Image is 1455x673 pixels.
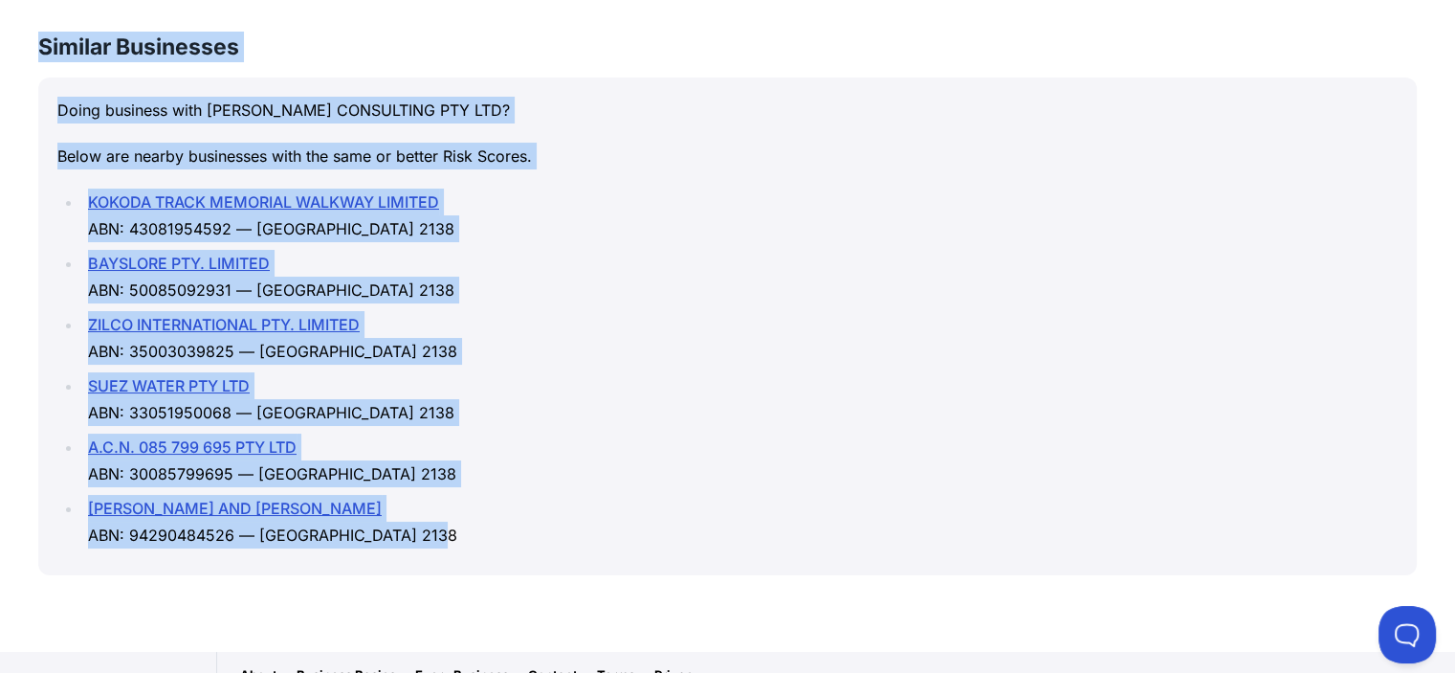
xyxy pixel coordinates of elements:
li: ABN: 33051950068 — [GEOGRAPHIC_DATA] 2138 [82,372,1398,426]
p: Below are nearby businesses with the same or better Risk Scores. [57,143,1398,169]
li: ABN: 35003039825 — [GEOGRAPHIC_DATA] 2138 [82,311,1398,365]
a: KOKODA TRACK MEMORIAL WALKWAY LIMITED [88,192,439,212]
li: ABN: 30085799695 — [GEOGRAPHIC_DATA] 2138 [82,434,1398,487]
a: ZILCO INTERNATIONAL PTY. LIMITED [88,315,360,334]
a: SUEZ WATER PTY LTD [88,376,250,395]
iframe: Toggle Customer Support [1378,606,1436,663]
a: [PERSON_NAME] AND [PERSON_NAME] [88,499,382,518]
a: BAYSLORE PTY. LIMITED [88,254,270,273]
h3: Similar Businesses [38,32,1417,62]
li: ABN: 43081954592 — [GEOGRAPHIC_DATA] 2138 [82,189,1398,242]
a: A.C.N. 085 799 695 PTY LTD [88,437,297,457]
li: ABN: 94290484526 — [GEOGRAPHIC_DATA] 2138 [82,495,1398,549]
p: Doing business with [PERSON_NAME] CONSULTING PTY LTD? [57,97,1398,123]
li: ABN: 50085092931 — [GEOGRAPHIC_DATA] 2138 [82,250,1398,303]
